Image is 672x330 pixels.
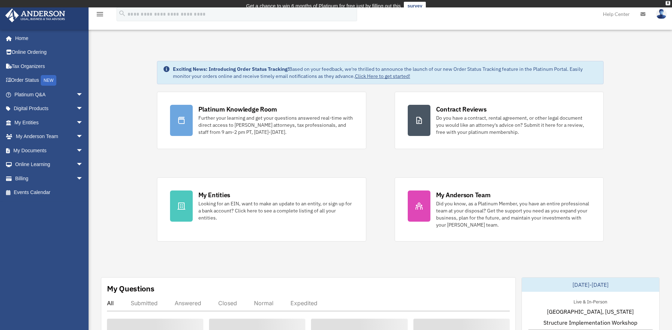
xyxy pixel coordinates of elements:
[5,45,94,59] a: Online Ordering
[118,10,126,17] i: search
[5,31,90,45] a: Home
[198,190,230,199] div: My Entities
[5,102,94,116] a: Digital Productsarrow_drop_down
[436,114,591,136] div: Do you have a contract, rental agreement, or other legal document you would like an attorney's ad...
[76,143,90,158] span: arrow_drop_down
[436,190,491,199] div: My Anderson Team
[157,92,366,149] a: Platinum Knowledge Room Further your learning and get your questions answered real-time with dire...
[131,300,158,307] div: Submitted
[107,283,154,294] div: My Questions
[175,300,201,307] div: Answered
[3,8,67,22] img: Anderson Advisors Platinum Portal
[76,171,90,186] span: arrow_drop_down
[173,66,598,80] div: Based on your feedback, we're thrilled to announce the launch of our new Order Status Tracking fe...
[436,200,591,228] div: Did you know, as a Platinum Member, you have an entire professional team at your disposal? Get th...
[5,143,94,158] a: My Documentsarrow_drop_down
[198,200,353,221] div: Looking for an EIN, want to make an update to an entity, or sign up for a bank account? Click her...
[543,318,637,327] span: Structure Implementation Workshop
[76,158,90,172] span: arrow_drop_down
[436,105,487,114] div: Contract Reviews
[547,307,634,316] span: [GEOGRAPHIC_DATA], [US_STATE]
[254,300,273,307] div: Normal
[404,2,426,10] a: survey
[5,171,94,186] a: Billingarrow_drop_down
[5,73,94,88] a: Order StatusNEW
[96,12,104,18] a: menu
[76,115,90,130] span: arrow_drop_down
[107,300,114,307] div: All
[395,177,604,241] a: My Anderson Team Did you know, as a Platinum Member, you have an entire professional team at your...
[5,115,94,130] a: My Entitiesarrow_drop_down
[522,278,659,292] div: [DATE]-[DATE]
[5,87,94,102] a: Platinum Q&Aarrow_drop_down
[41,75,56,86] div: NEW
[5,186,94,200] a: Events Calendar
[5,158,94,172] a: Online Learningarrow_drop_down
[656,9,667,19] img: User Pic
[198,114,353,136] div: Further your learning and get your questions answered real-time with direct access to [PERSON_NAM...
[76,87,90,102] span: arrow_drop_down
[395,92,604,149] a: Contract Reviews Do you have a contract, rental agreement, or other legal document you would like...
[76,102,90,116] span: arrow_drop_down
[173,66,289,72] strong: Exciting News: Introducing Order Status Tracking!
[218,300,237,307] div: Closed
[5,130,94,144] a: My Anderson Teamarrow_drop_down
[355,73,410,79] a: Click Here to get started!
[5,59,94,73] a: Tax Organizers
[198,105,277,114] div: Platinum Knowledge Room
[290,300,317,307] div: Expedited
[157,177,366,241] a: My Entities Looking for an EIN, want to make an update to an entity, or sign up for a bank accoun...
[96,10,104,18] i: menu
[568,297,613,305] div: Live & In-Person
[666,1,670,5] div: close
[76,130,90,144] span: arrow_drop_down
[246,2,401,10] div: Get a chance to win 6 months of Platinum for free just by filling out this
